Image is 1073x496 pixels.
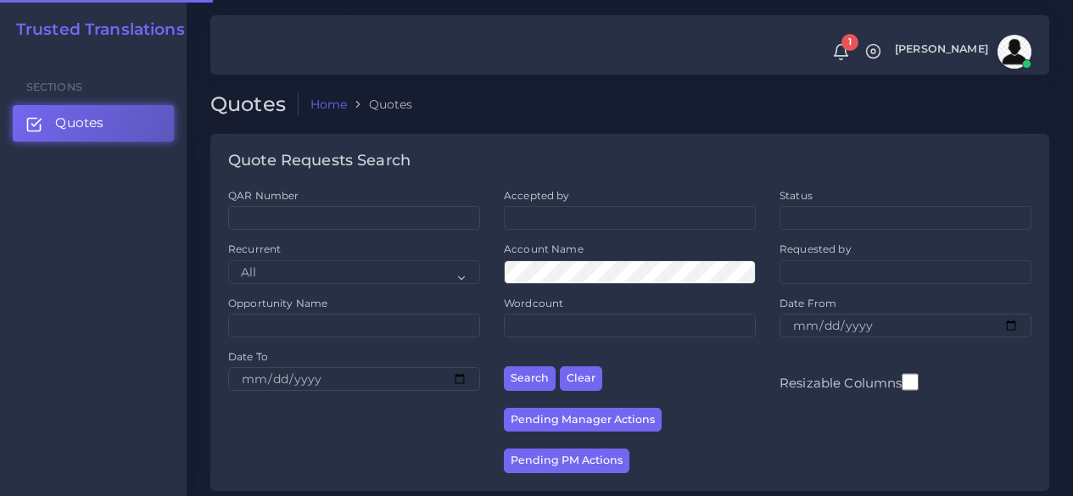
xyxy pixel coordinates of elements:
a: Quotes [13,105,174,141]
label: Date To [228,349,268,364]
input: Resizable Columns [902,371,919,393]
label: Status [780,188,813,203]
button: Search [504,366,556,391]
li: Quotes [347,96,412,113]
h4: Quote Requests Search [228,152,411,170]
label: Requested by [780,242,852,256]
span: 1 [841,34,858,51]
label: Opportunity Name [228,296,327,310]
a: [PERSON_NAME]avatar [886,35,1037,69]
a: Home [310,96,348,113]
button: Pending PM Actions [504,449,629,473]
button: Clear [560,366,602,391]
button: Pending Manager Actions [504,408,662,432]
label: Resizable Columns [780,371,919,393]
label: Account Name [504,242,584,256]
h2: Quotes [210,92,299,117]
label: Wordcount [504,296,563,310]
span: Sections [26,81,82,93]
a: 1 [826,43,856,61]
label: Accepted by [504,188,570,203]
img: avatar [998,35,1031,69]
label: Date From [780,296,836,310]
span: Quotes [55,114,103,132]
label: Recurrent [228,242,281,256]
label: QAR Number [228,188,299,203]
span: [PERSON_NAME] [895,44,988,55]
a: Trusted Translations [4,20,185,40]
